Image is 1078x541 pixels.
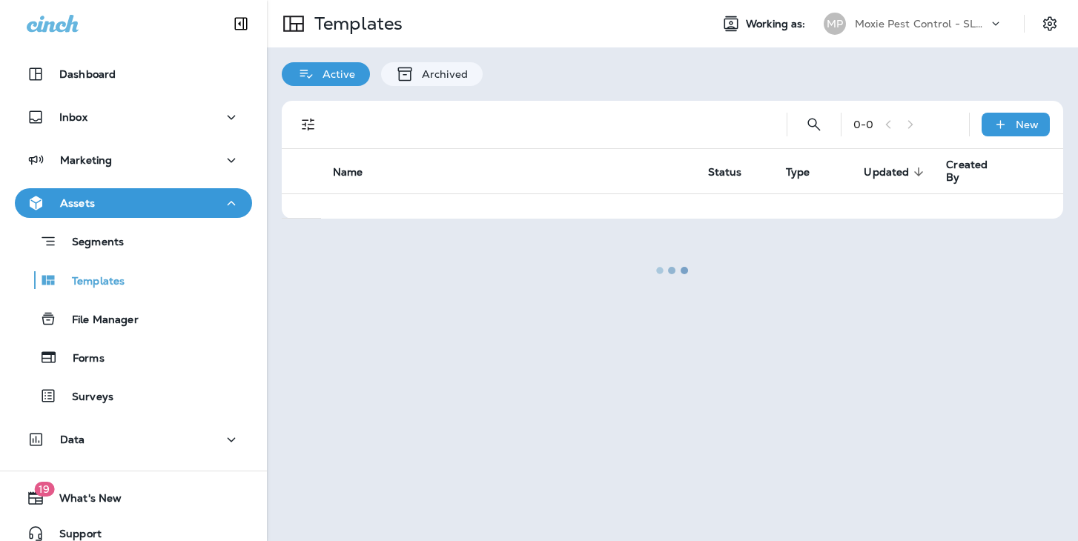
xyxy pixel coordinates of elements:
[57,275,125,289] p: Templates
[57,236,124,250] p: Segments
[15,342,252,373] button: Forms
[59,68,116,80] p: Dashboard
[60,434,85,445] p: Data
[1016,119,1039,130] p: New
[15,59,252,89] button: Dashboard
[15,483,252,513] button: 19What's New
[220,9,262,39] button: Collapse Sidebar
[15,265,252,296] button: Templates
[60,154,112,166] p: Marketing
[57,391,113,405] p: Surveys
[34,482,54,497] span: 19
[60,197,95,209] p: Assets
[15,380,252,411] button: Surveys
[59,111,87,123] p: Inbox
[15,102,252,132] button: Inbox
[15,303,252,334] button: File Manager
[15,225,252,257] button: Segments
[44,492,122,510] span: What's New
[15,188,252,218] button: Assets
[58,352,105,366] p: Forms
[57,313,139,328] p: File Manager
[15,425,252,454] button: Data
[15,145,252,175] button: Marketing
